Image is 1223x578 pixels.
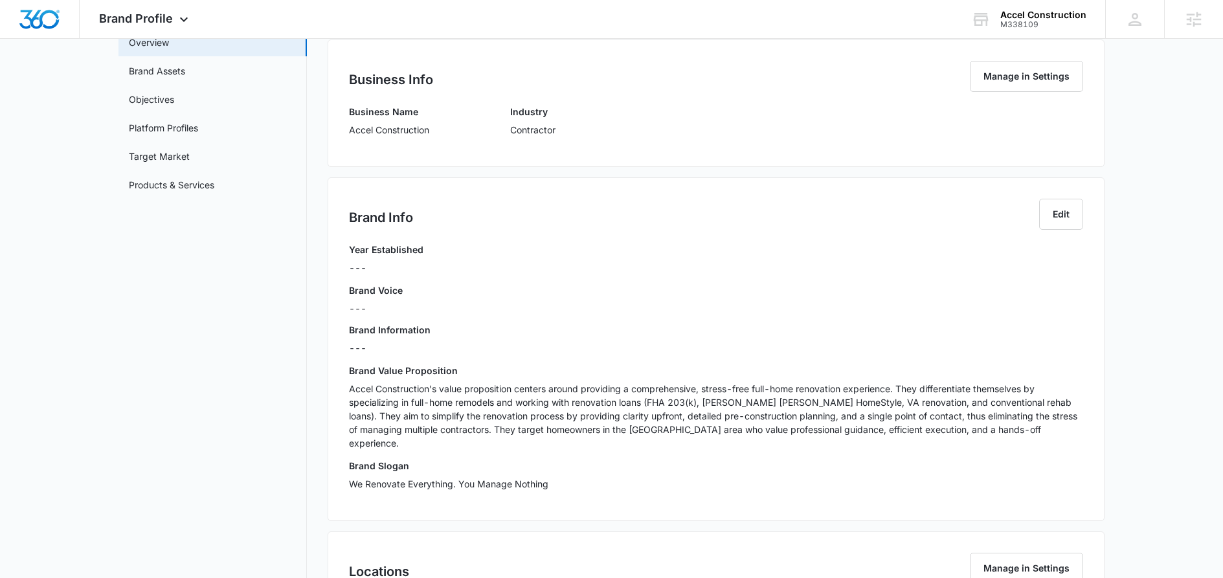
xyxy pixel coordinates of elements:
[510,123,555,137] p: Contractor
[349,243,423,256] h3: Year Established
[1000,10,1086,20] div: account name
[1000,20,1086,29] div: account id
[349,341,1083,355] p: ---
[349,364,1083,377] h3: Brand Value Proposition
[129,121,198,135] a: Platform Profiles
[99,12,173,25] span: Brand Profile
[349,382,1083,450] p: Accel Construction's value proposition centers around providing a comprehensive, stress-free full...
[349,105,429,118] h3: Business Name
[129,178,214,192] a: Products & Services
[510,105,555,118] h3: Industry
[129,36,169,49] a: Overview
[349,459,1083,472] h3: Brand Slogan
[349,123,429,137] p: Accel Construction
[970,61,1083,92] button: Manage in Settings
[349,323,1083,337] h3: Brand Information
[349,70,433,89] h2: Business Info
[349,302,1083,315] div: ---
[349,477,1083,491] p: We Renovate Everything. You Manage Nothing
[349,283,1083,297] h3: Brand Voice
[1039,199,1083,230] button: Edit
[129,64,185,78] a: Brand Assets
[349,208,413,227] h2: Brand Info
[129,93,174,106] a: Objectives
[129,150,190,163] a: Target Market
[349,261,423,274] p: ---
